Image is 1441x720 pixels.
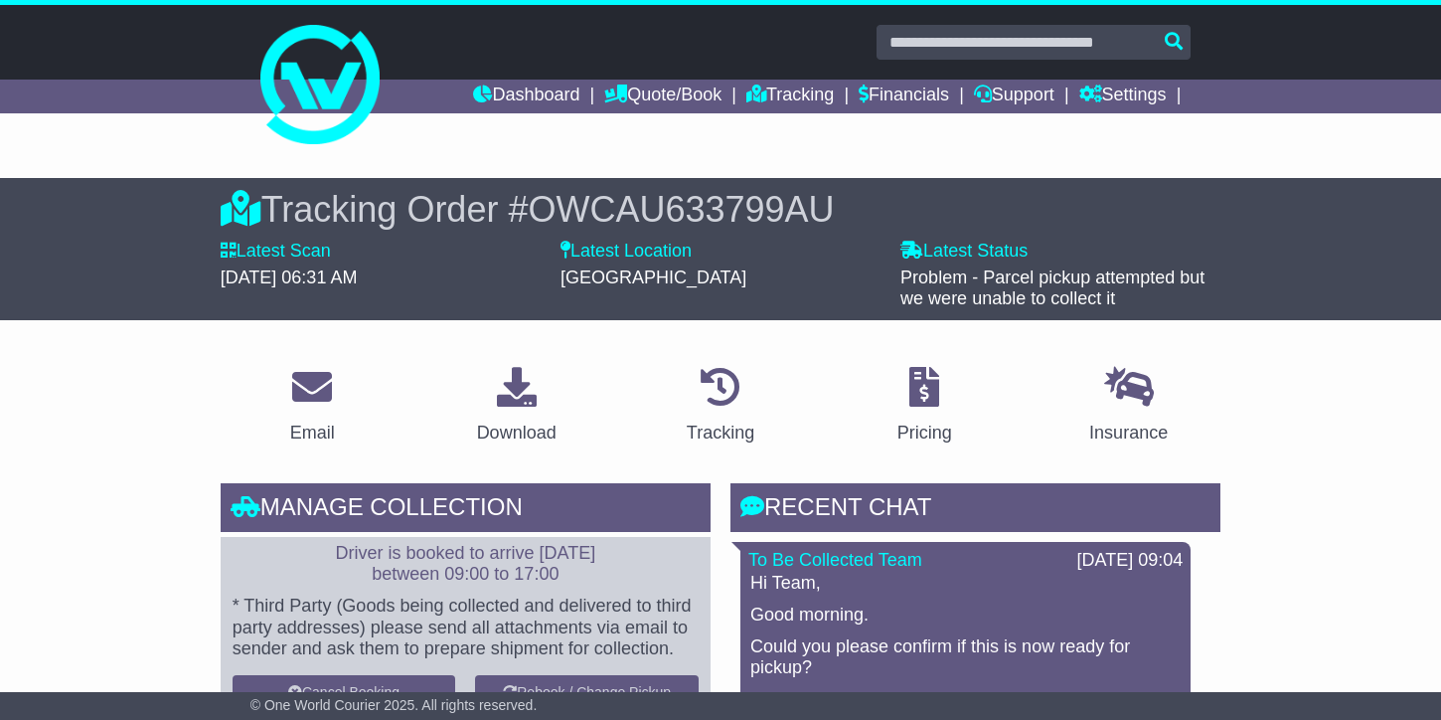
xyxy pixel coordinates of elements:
[233,675,456,710] button: Cancel Booking
[221,268,358,287] span: [DATE] 06:31 AM
[1076,360,1181,453] a: Insurance
[750,573,1181,595] p: Hi Team,
[884,360,965,453] a: Pricing
[746,80,834,113] a: Tracking
[233,596,699,660] p: * Third Party (Goods being collected and delivered to third party addresses) please send all atta...
[750,689,1181,711] p: Regards,
[974,80,1054,113] a: Support
[477,420,557,447] div: Download
[475,675,699,710] button: Rebook / Change Pickup
[221,241,331,263] label: Latest Scan
[748,550,922,570] a: To Be Collected Team
[750,605,1181,627] p: Good morning.
[604,80,721,113] a: Quote/Book
[560,241,692,263] label: Latest Location
[277,360,348,453] a: Email
[528,189,834,230] span: OWCAU633799AU
[221,188,1221,231] div: Tracking Order #
[464,360,569,453] a: Download
[233,543,699,586] p: Driver is booked to arrive [DATE] between 09:00 to 17:00
[1079,80,1167,113] a: Settings
[674,360,767,453] a: Tracking
[897,420,952,447] div: Pricing
[473,80,579,113] a: Dashboard
[221,483,711,537] div: Manage collection
[1089,420,1168,447] div: Insurance
[750,636,1181,679] p: Could you please confirm if this is now ready for pickup?
[900,268,1204,309] span: Problem - Parcel pickup attempted but we were unable to collect it
[560,268,746,287] span: [GEOGRAPHIC_DATA]
[859,80,949,113] a: Financials
[1077,550,1184,572] div: [DATE] 09:04
[900,241,1028,263] label: Latest Status
[687,420,754,447] div: Tracking
[730,483,1220,537] div: RECENT CHAT
[250,697,538,713] span: © One World Courier 2025. All rights reserved.
[290,420,335,447] div: Email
